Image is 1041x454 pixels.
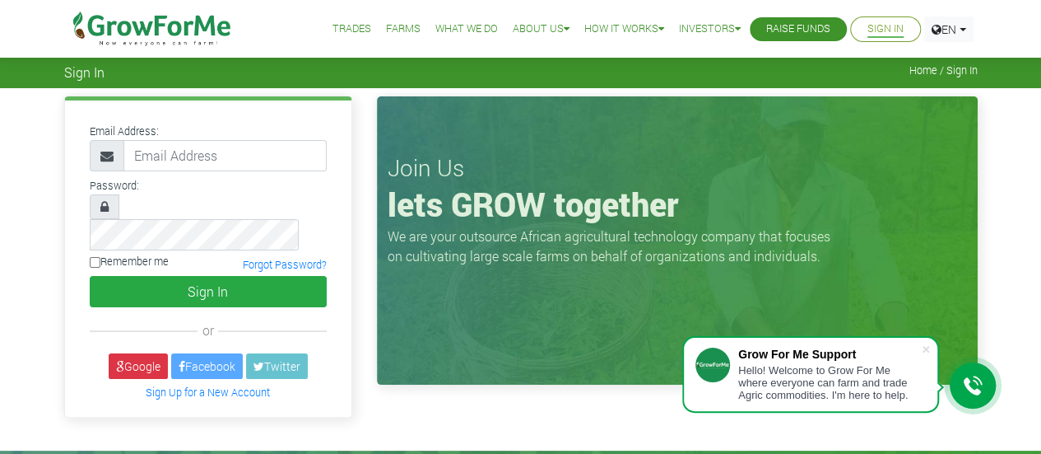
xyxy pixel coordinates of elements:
[388,185,967,224] h1: lets GROW together
[90,178,139,194] label: Password:
[90,321,327,340] div: or
[388,227,840,266] p: We are your outsource African agricultural technology company that focuses on cultivating large s...
[90,254,169,269] label: Remember me
[146,386,270,399] a: Sign Up for a New Account
[90,276,327,307] button: Sign In
[332,21,371,38] a: Trades
[64,64,105,80] span: Sign In
[584,21,664,38] a: How it Works
[679,21,741,38] a: Investors
[909,64,978,77] span: Home / Sign In
[766,21,830,38] a: Raise Funds
[386,21,421,38] a: Farms
[435,21,498,38] a: What We Do
[738,348,921,361] div: Grow For Me Support
[924,16,974,42] a: EN
[513,21,569,38] a: About Us
[243,258,327,271] a: Forgot Password?
[388,154,967,182] h3: Join Us
[123,140,327,171] input: Email Address
[90,124,159,139] label: Email Address:
[109,353,168,379] a: Google
[738,364,921,401] div: Hello! Welcome to Grow For Me where everyone can farm and trade Agric commodities. I'm here to help.
[867,21,904,38] a: Sign In
[90,257,100,268] input: Remember me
